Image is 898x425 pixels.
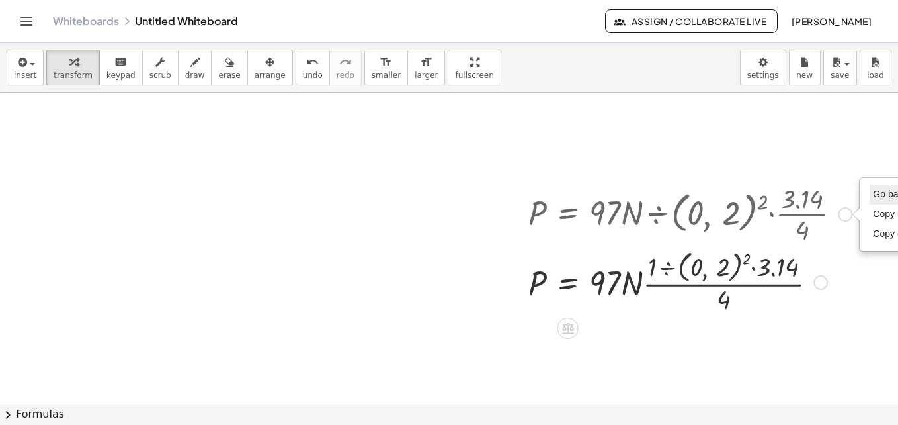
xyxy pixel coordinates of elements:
span: load [867,71,884,80]
button: draw [178,50,212,85]
span: erase [218,71,240,80]
span: keypad [106,71,136,80]
button: redoredo [329,50,362,85]
button: [PERSON_NAME] [780,9,882,33]
span: insert [14,71,36,80]
button: insert [7,50,44,85]
button: fullscreen [448,50,501,85]
span: [PERSON_NAME] [791,15,872,27]
span: settings [747,71,779,80]
button: transform [46,50,100,85]
i: keyboard [114,54,127,70]
span: new [796,71,813,80]
span: draw [185,71,205,80]
button: settings [740,50,786,85]
div: Apply the same math to both sides of the equation [557,318,579,339]
span: smaller [372,71,401,80]
button: keyboardkeypad [99,50,143,85]
button: Assign / Collaborate Live [605,9,778,33]
button: save [823,50,857,85]
span: redo [337,71,354,80]
i: format_size [380,54,392,70]
button: format_sizelarger [407,50,445,85]
span: save [831,71,849,80]
i: format_size [420,54,432,70]
button: new [789,50,821,85]
button: load [860,50,891,85]
span: larger [415,71,438,80]
span: arrange [255,71,286,80]
span: undo [303,71,323,80]
span: Assign / Collaborate Live [616,15,766,27]
button: undoundo [296,50,330,85]
button: Toggle navigation [16,11,37,32]
button: scrub [142,50,179,85]
button: arrange [247,50,293,85]
button: format_sizesmaller [364,50,408,85]
i: undo [306,54,319,70]
button: erase [211,50,247,85]
span: transform [54,71,93,80]
span: scrub [149,71,171,80]
i: redo [339,54,352,70]
a: Whiteboards [53,15,119,28]
span: fullscreen [455,71,493,80]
